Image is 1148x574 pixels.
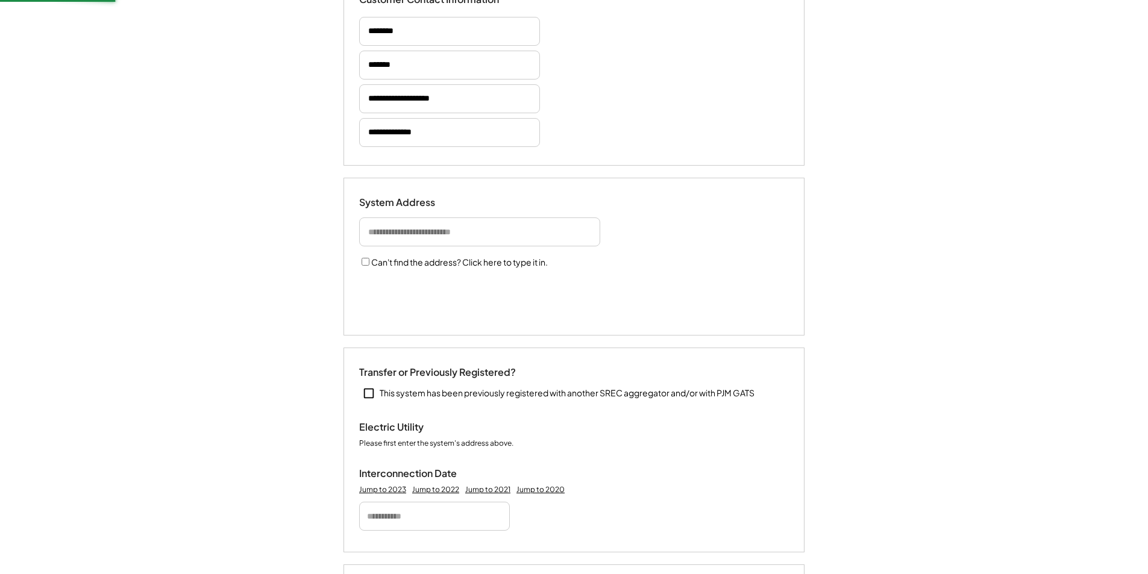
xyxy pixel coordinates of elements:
div: Electric Utility [359,421,480,434]
div: Jump to 2021 [465,485,510,494]
div: This system has been previously registered with another SREC aggregator and/or with PJM GATS [380,387,754,399]
div: Jump to 2023 [359,485,406,494]
div: System Address [359,196,480,209]
div: Jump to 2020 [516,485,565,494]
div: Please first enter the system's address above. [359,438,513,449]
div: Jump to 2022 [412,485,459,494]
label: Can't find the address? Click here to type it in. [371,257,548,267]
div: Interconnection Date [359,467,480,480]
div: Transfer or Previously Registered? [359,366,516,379]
